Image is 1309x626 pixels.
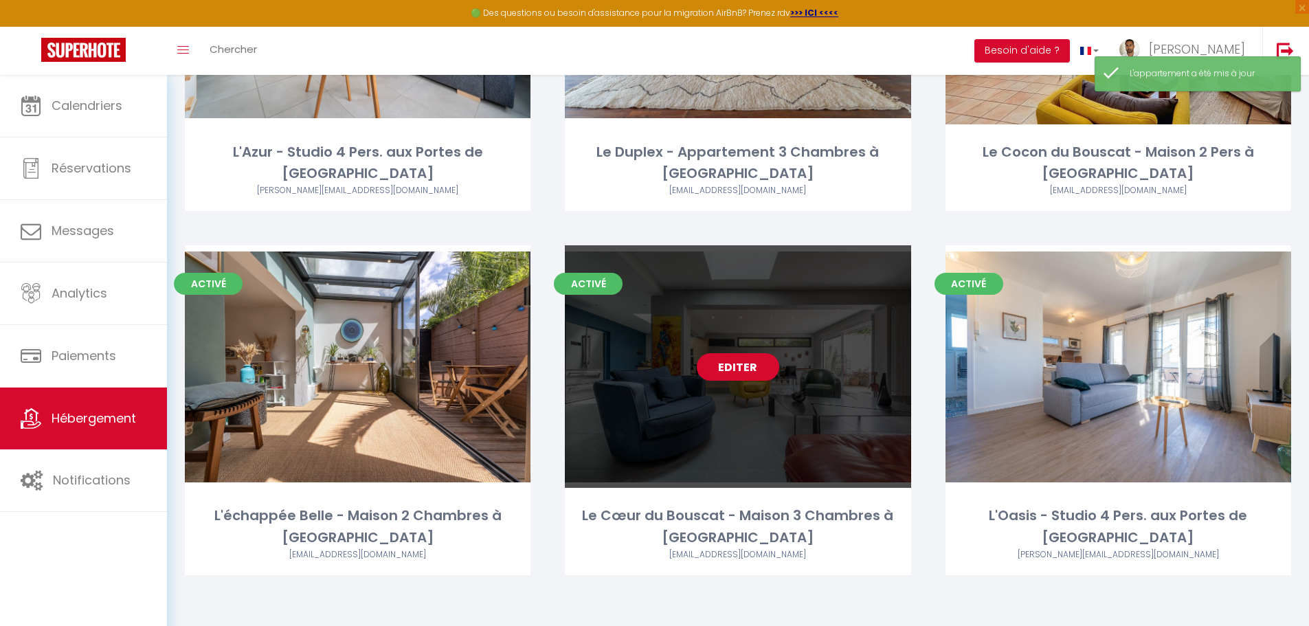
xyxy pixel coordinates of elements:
a: Editer [697,353,779,381]
span: Paiements [52,347,116,364]
div: Airbnb [185,548,530,561]
img: logout [1277,42,1294,59]
img: Super Booking [41,38,126,62]
button: Besoin d'aide ? [974,39,1070,63]
span: Activé [935,273,1003,295]
div: L'Oasis - Studio 4 Pers. aux Portes de [GEOGRAPHIC_DATA] [946,505,1291,548]
span: Calendriers [52,97,122,114]
div: L'Azur - Studio 4 Pers. aux Portes de [GEOGRAPHIC_DATA] [185,142,530,185]
div: Airbnb [946,548,1291,561]
div: Le Duplex - Appartement 3 Chambres à [GEOGRAPHIC_DATA] [565,142,910,185]
span: Analytics [52,284,107,302]
span: Notifications [53,471,131,489]
span: [PERSON_NAME] [1149,41,1245,58]
div: Airbnb [185,184,530,197]
span: Chercher [210,42,257,56]
span: Activé [174,273,243,295]
span: Messages [52,222,114,239]
a: ... [PERSON_NAME] [1109,27,1262,75]
div: L'appartement a été mis à jour [1130,67,1286,80]
img: ... [1119,39,1140,60]
div: Airbnb [565,184,910,197]
span: Hébergement [52,410,136,427]
span: Réservations [52,159,131,177]
div: Le Cœur du Bouscat - Maison 3 Chambres à [GEOGRAPHIC_DATA] [565,505,910,548]
div: Airbnb [946,184,1291,197]
a: >>> ICI <<<< [790,7,838,19]
a: Chercher [199,27,267,75]
div: L'échappée Belle - Maison 2 Chambres à [GEOGRAPHIC_DATA] [185,505,530,548]
div: Le Cocon du Bouscat - Maison 2 Pers à [GEOGRAPHIC_DATA] [946,142,1291,185]
div: Airbnb [565,548,910,561]
span: Activé [554,273,623,295]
